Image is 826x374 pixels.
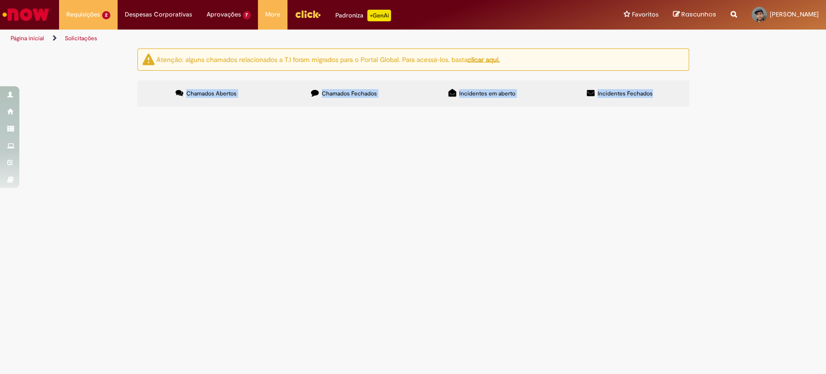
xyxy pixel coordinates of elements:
[367,10,391,21] p: +GenAi
[598,90,653,97] span: Incidentes Fechados
[243,11,251,19] span: 7
[295,7,321,21] img: click_logo_yellow_360x200.png
[459,90,515,97] span: Incidentes em aberto
[156,55,500,63] ng-bind-html: Atenção: alguns chamados relacionados a T.I foram migrados para o Portal Global. Para acessá-los,...
[7,30,543,47] ul: Trilhas de página
[102,11,110,19] span: 2
[770,10,819,18] span: [PERSON_NAME]
[467,55,500,63] a: clicar aqui.
[322,90,377,97] span: Chamados Fechados
[186,90,237,97] span: Chamados Abertos
[673,10,716,19] a: Rascunhos
[632,10,659,19] span: Favoritos
[335,10,391,21] div: Padroniza
[207,10,241,19] span: Aprovações
[125,10,192,19] span: Despesas Corporativas
[11,34,44,42] a: Página inicial
[66,10,100,19] span: Requisições
[681,10,716,19] span: Rascunhos
[1,5,51,24] img: ServiceNow
[65,34,97,42] a: Solicitações
[265,10,280,19] span: More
